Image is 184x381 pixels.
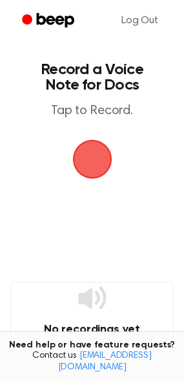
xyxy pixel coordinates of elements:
a: [EMAIL_ADDRESS][DOMAIN_NAME] [58,351,152,372]
p: Tap to Record. [23,103,161,119]
span: Contact us [8,351,176,373]
a: Log Out [108,5,171,36]
img: Beep Logo [73,140,112,179]
a: Beep [13,8,86,34]
h1: Record a Voice Note for Docs [23,62,161,93]
h4: No recordings yet [11,321,173,338]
